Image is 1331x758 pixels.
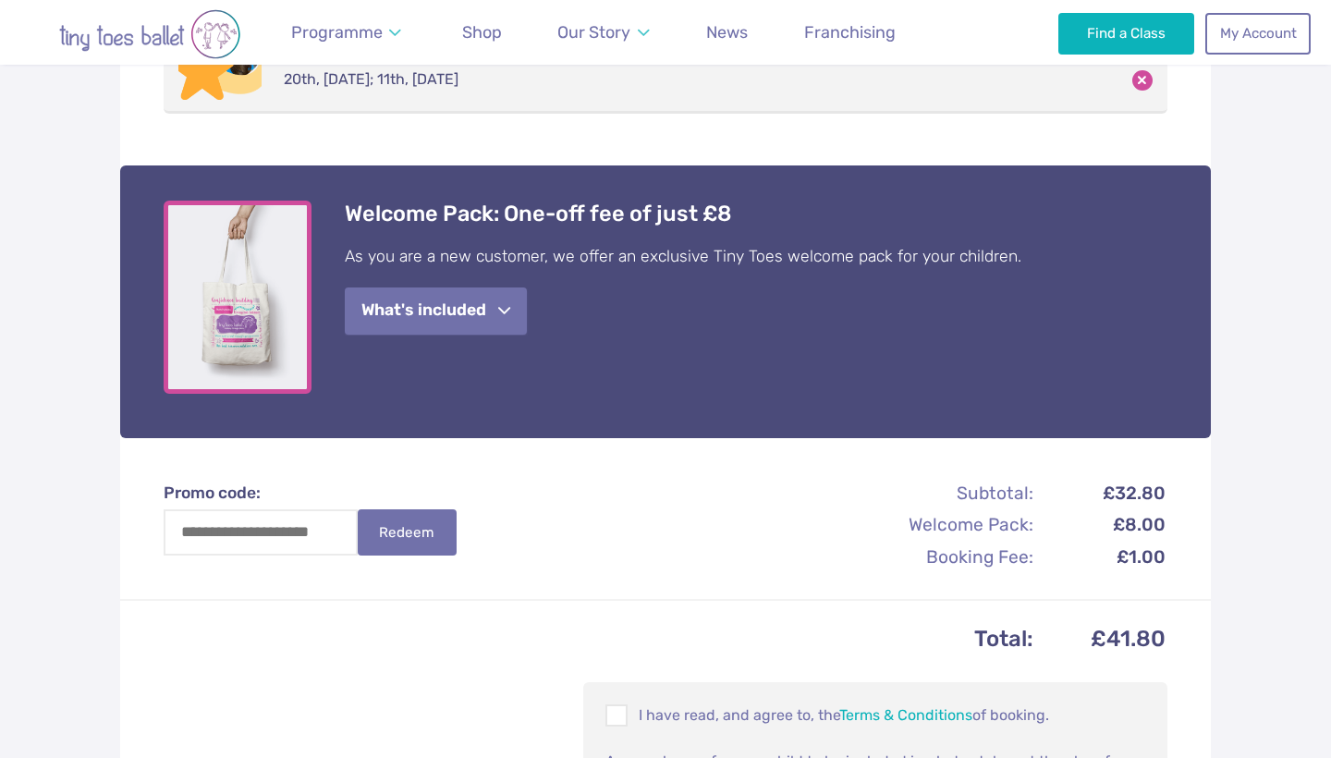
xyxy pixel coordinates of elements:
[1036,542,1166,572] td: £1.00
[549,12,658,54] a: Our Story
[165,620,1034,658] th: Total:
[1205,13,1311,54] a: My Account
[1058,13,1194,54] a: Find a Class
[345,201,1167,227] h4: Welcome Pack: One-off fee of just £8
[164,201,302,395] a: View full-size image
[698,12,756,54] a: News
[284,69,1012,90] p: 20th, [DATE]; 11th, [DATE]
[283,12,410,54] a: Programme
[291,22,383,42] span: Programme
[345,244,1167,268] p: As you are a new customer, we offer an exclusive Tiny Toes welcome pack for your children.
[839,706,972,724] a: Terms & Conditions
[706,22,748,42] span: News
[1036,620,1166,658] td: £41.80
[358,509,456,556] button: Redeem
[20,9,279,59] img: tiny toes ballet
[1036,510,1166,541] td: £8.00
[462,22,502,42] span: Shop
[836,478,1034,508] th: Subtotal:
[796,12,904,54] a: Franchising
[605,704,1145,727] p: I have read, and agree to, the of booking.
[557,22,630,42] span: Our Story
[164,482,474,505] label: Promo code:
[836,542,1034,572] th: Booking Fee:
[345,287,527,335] button: What's included
[804,22,896,42] span: Franchising
[454,12,510,54] a: Shop
[1036,478,1166,508] td: £32.80
[836,510,1034,541] th: Welcome Pack:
